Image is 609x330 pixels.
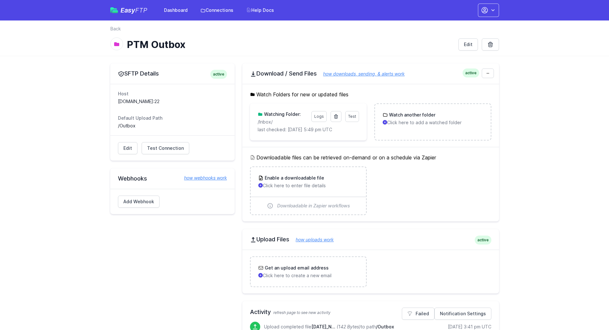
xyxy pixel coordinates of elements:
[311,324,335,329] span: 09-29-2025_NYSEG_42497164148_PTM Solar.txt
[258,182,358,189] p: Click here to enter file details
[475,236,491,245] span: active
[118,98,227,105] dd: [DOMAIN_NAME]:22
[118,142,137,154] a: Edit
[388,112,435,118] h3: Watch another folder
[135,6,147,14] span: FTP
[197,4,237,16] a: Connections
[277,203,350,209] span: Downloadable in Zapier workflows
[251,167,366,214] a: Enable a downloadable file Click here to enter file details Downloadable in Zapier workflows
[463,68,479,77] span: active
[147,145,184,151] span: Test Connection
[458,38,478,51] a: Edit
[289,237,334,242] a: how uploads work
[263,175,324,181] h3: Enable a downloadable file
[383,119,483,126] p: Click here to add a watched folder
[337,324,361,329] i: (142 Bytes)
[110,26,499,36] nav: Breadcrumb
[250,70,491,77] h2: Download / Send Files
[118,175,227,182] h2: Webhooks
[264,324,394,330] p: Upload completed file to path
[210,70,227,79] span: active
[250,308,491,317] h2: Activity
[375,104,490,133] a: Watch another folder Click here to add a watched folder
[263,265,329,271] h3: Get an upload email address
[118,70,227,77] h2: SFTP Details
[118,123,227,129] dd: /Outbox
[258,272,358,279] p: Click here to create a new email
[110,7,118,13] img: easyftp_logo.png
[402,308,434,320] a: Failed
[160,4,191,16] a: Dashboard
[317,71,405,76] a: how downloads, sending, & alerts work
[258,126,359,133] p: last checked: [DATE] 5:49 pm UTC
[142,142,189,154] a: Test Connection
[434,308,491,320] a: Notification Settings
[110,7,147,13] a: EasyFTP
[127,39,453,50] h1: PTM Outbox
[251,257,366,286] a: Get an upload email address Click here to create a new email
[110,26,121,32] a: Back
[121,7,147,13] span: Easy
[376,324,394,329] span: /Outbox
[250,236,491,243] h2: Upload Files
[242,4,278,16] a: Help Docs
[448,324,491,330] div: [DATE] 3:41 pm UTC
[345,111,359,122] a: Test
[273,310,331,315] span: refresh page to see new activity
[250,91,491,98] h5: Watch Folders for new or updated files
[311,111,327,122] a: Logs
[118,91,227,97] dt: Host
[118,196,160,208] a: Add Webhook
[178,175,227,181] a: how webhooks work
[348,114,356,119] span: Test
[250,154,491,161] h5: Downloadable files can be retrieved on-demand or on a schedule via Zapier
[263,111,301,117] h3: Watching Folder:
[118,115,227,121] dt: Default Upload Path
[258,119,308,125] p: /Inbox/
